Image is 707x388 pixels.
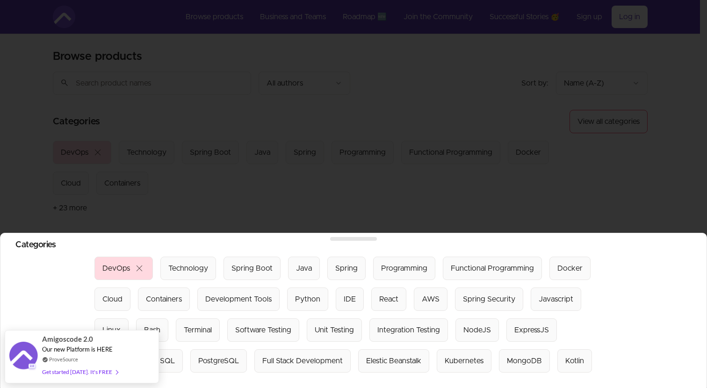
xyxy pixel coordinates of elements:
[366,355,421,366] div: Elestic Beanstalk
[231,263,273,274] div: Spring Boot
[422,294,440,305] div: AWS
[235,324,291,336] div: Software Testing
[198,355,239,366] div: PostgreSQL
[184,324,212,336] div: Terminal
[168,263,208,274] div: Technology
[102,355,137,366] div: Databases
[205,294,272,305] div: Development Tools
[514,324,549,336] div: ExpressJS
[565,355,584,366] div: Kotlin
[557,263,583,274] div: Docker
[344,294,356,305] div: IDE
[451,263,534,274] div: Functional Programming
[507,355,542,366] div: MongoDB
[102,263,130,274] div: DevOps
[296,263,312,274] div: Java
[144,324,160,336] div: Bash
[15,241,692,249] h2: Categories
[160,355,175,366] div: SQL
[539,294,573,305] div: Javascript
[377,324,440,336] div: Integration Testing
[463,294,515,305] div: Spring Security
[381,263,427,274] div: Programming
[146,294,182,305] div: Containers
[463,324,491,336] div: NodeJS
[102,324,121,336] div: Linux
[379,294,398,305] div: React
[295,294,320,305] div: Python
[262,355,343,366] div: Full Stack Development
[134,263,145,274] span: close
[445,355,483,366] div: Kubernetes
[102,294,123,305] div: Cloud
[315,324,354,336] div: Unit Testing
[335,263,358,274] div: Spring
